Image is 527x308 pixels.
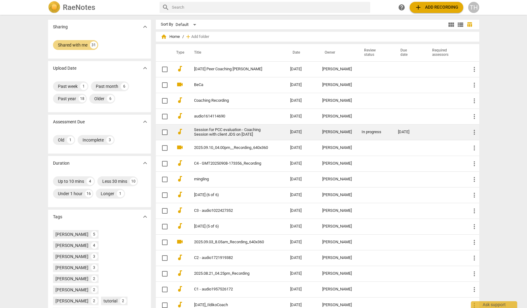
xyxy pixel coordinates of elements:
span: audiotrack [176,65,184,72]
span: more_vert [471,113,478,120]
td: [DATE] [285,61,317,77]
div: 3 [91,253,98,260]
button: Tile view [447,20,456,29]
div: 2 [120,298,127,304]
span: more_vert [471,254,478,262]
div: 1 [80,83,87,90]
button: Show more [140,22,150,31]
div: 3 [91,264,98,271]
a: 2025.09.03_8.05am_Recording_640x360 [194,240,268,244]
button: List view [456,20,465,29]
div: [PERSON_NAME] [322,193,352,197]
a: Coaching Recording [194,98,268,103]
div: 3 [106,136,114,144]
th: Due date [393,44,425,61]
div: 31 [90,41,97,49]
span: expand_more [141,159,149,167]
span: expand_more [141,64,149,72]
td: [DATE] [285,266,317,281]
a: audio1614114690 [194,114,268,119]
span: expand_more [141,23,149,31]
td: [DATE] [285,140,317,156]
span: help [398,4,405,11]
div: [PERSON_NAME] [55,298,88,304]
span: table_chart [467,22,472,27]
span: audiotrack [176,112,184,120]
td: [DATE] [285,109,317,124]
td: [DATE] [285,234,317,250]
td: [DATE] [285,250,317,266]
p: Sharing [53,24,68,30]
a: mingling [194,177,268,182]
button: Show more [140,117,150,126]
span: videocam [176,238,184,245]
p: Upload Date [53,65,76,72]
div: [PERSON_NAME] [322,161,352,166]
input: Search [172,2,368,12]
div: 10 [130,178,137,185]
div: [PERSON_NAME] [322,146,352,150]
td: [DATE] [285,203,317,219]
button: Upload [410,2,463,13]
span: audiotrack [176,159,184,167]
div: [PERSON_NAME] [322,256,352,260]
span: more_vert [471,176,478,183]
span: add [185,34,191,40]
a: Help [396,2,407,13]
span: view_module [448,21,455,28]
a: Session for PCC evaluation - Coaching Session with client JDS on [DATE] [194,128,268,137]
td: [DATE] [285,171,317,187]
a: [DATE]_IldikoCoach [194,303,268,307]
a: 2025.08.21_04.25pm_Recording [194,271,268,276]
div: Shared with me [58,42,87,48]
span: Add recording [415,4,458,11]
span: view_list [457,21,464,28]
div: Past week [58,83,78,89]
td: [DATE] [285,156,317,171]
a: LogoRaeNotes [48,1,155,14]
span: audiotrack [176,175,184,183]
span: more_vert [471,191,478,199]
button: Table view [465,20,474,29]
button: Show more [140,64,150,73]
span: videocam [176,144,184,151]
div: 6 [121,83,128,90]
span: more_vert [471,286,478,293]
th: Date [285,44,317,61]
a: [DATE] (5 of 6) [194,224,268,229]
div: Past month [96,83,118,89]
td: [DATE] [285,281,317,297]
span: more_vert [471,129,478,136]
div: 6 [107,95,114,102]
a: C1 - audio1957526172 [194,287,268,292]
div: [PERSON_NAME] [55,287,88,293]
div: [PERSON_NAME] [322,208,352,213]
span: audiotrack [176,285,184,293]
span: home [161,34,167,40]
span: more_vert [471,223,478,230]
div: 2 [91,275,98,282]
div: [PERSON_NAME] [55,231,88,237]
p: Tags [53,214,62,220]
span: more_vert [471,160,478,167]
span: more_vert [471,270,478,277]
span: audiotrack [176,222,184,230]
span: search [162,4,169,11]
div: Past year [58,96,76,102]
img: Logo [48,1,60,14]
div: Incomplete [83,137,104,143]
div: Sort By [161,22,173,27]
div: 16 [85,190,92,197]
div: [PERSON_NAME] [322,224,352,229]
div: [PERSON_NAME] [55,253,88,260]
button: TH [468,2,479,13]
a: C2 - audio1721919382 [194,256,268,260]
div: 2 [91,286,98,293]
a: C4 - GMT20250908-173356_Recording [194,161,268,166]
div: 18 [79,95,86,102]
span: Home [161,34,180,40]
div: [PERSON_NAME] [322,287,352,292]
div: Under 1 hour [58,191,83,197]
div: [PERSON_NAME] [322,83,352,87]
